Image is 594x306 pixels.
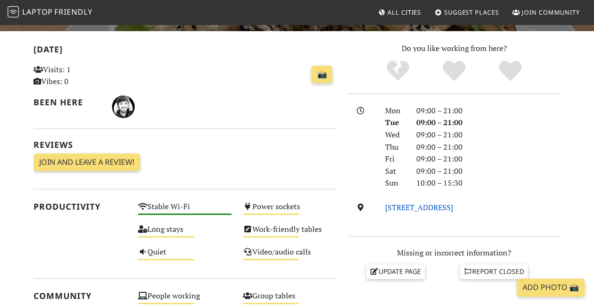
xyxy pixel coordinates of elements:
[482,59,538,83] div: Definitely!
[411,153,567,165] div: 09:00 – 21:00
[431,4,503,21] a: Suggest Places
[132,222,237,245] div: Long stays
[237,245,342,268] div: Video/audio calls
[379,129,411,141] div: Wed
[379,177,411,189] div: Sun
[411,105,567,117] div: 09:00 – 21:00
[34,44,336,58] h2: [DATE]
[411,129,567,141] div: 09:00 – 21:00
[132,245,237,268] div: Quiet
[34,140,336,150] h2: Reviews
[379,117,411,129] div: Tue
[34,202,127,212] h2: Productivity
[366,264,425,279] a: Update page
[112,95,135,118] img: 4367-joda.jpg
[517,279,585,297] a: Add Photo 📸
[379,105,411,117] div: Mon
[370,59,426,83] div: No
[387,8,421,17] span: All Cities
[460,264,528,279] a: Report closed
[8,6,19,17] img: LaptopFriendly
[348,42,561,55] p: Do you like working from here?
[237,200,342,222] div: Power sockets
[522,8,580,17] span: Join Community
[8,4,93,21] a: LaptopFriendly LaptopFriendly
[411,165,567,178] div: 09:00 – 21:00
[237,222,342,245] div: Work-friendly tables
[508,4,584,21] a: Join Community
[379,153,411,165] div: Fri
[34,153,140,171] a: Join and leave a review!
[311,66,332,84] a: 📸
[374,4,425,21] a: All Cities
[444,8,499,17] span: Suggest Places
[112,101,135,111] span: Joda Stößer
[34,64,127,88] p: Visits: 1 Vibes: 0
[54,7,92,17] span: Friendly
[34,291,127,301] h2: Community
[411,177,567,189] div: 10:00 – 15:30
[22,7,53,17] span: Laptop
[411,141,567,153] div: 09:00 – 21:00
[34,97,101,107] h2: Been here
[132,200,237,222] div: Stable Wi-Fi
[426,59,482,83] div: Yes
[379,165,411,178] div: Sat
[348,247,561,259] p: Missing or incorrect information?
[385,202,453,212] a: [STREET_ADDRESS]
[411,117,567,129] div: 09:00 – 21:00
[379,141,411,153] div: Thu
